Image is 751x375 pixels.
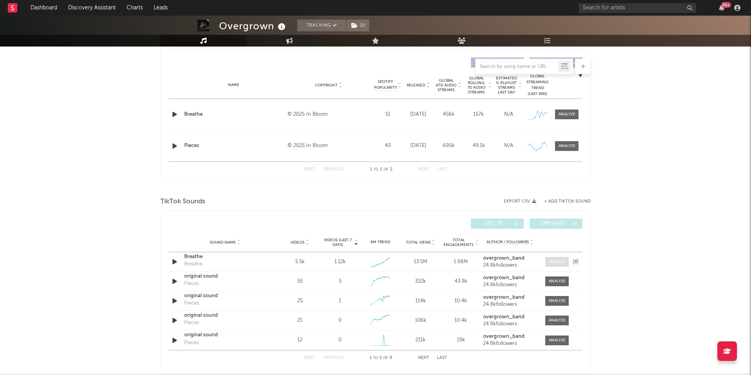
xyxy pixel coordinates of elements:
div: 10.4k [443,297,479,305]
a: original sound [184,331,266,339]
div: 24.8k followers [483,282,537,288]
div: 21 [282,317,318,325]
button: + Add TikTok Sound [544,199,591,204]
div: 332k [402,278,439,285]
div: 1.98M [443,258,479,266]
div: 157k [465,111,492,118]
span: Total Views [406,240,431,245]
div: 114k [402,297,439,305]
a: overgrown_band [483,275,537,281]
a: Breathe [184,111,284,118]
div: [DATE] [405,111,431,118]
div: Name [184,82,284,88]
input: Search for artists [579,3,696,13]
strong: overgrown_band [483,314,525,319]
button: Last [437,356,447,360]
strong: overgrown_band [483,256,525,261]
button: Features(0) [530,57,582,68]
div: 49.1k [465,142,492,150]
div: Global Streaming Trend (Last 60D) [526,74,549,97]
span: Author / Followers [487,240,529,245]
button: First [304,167,315,172]
button: Last [437,167,447,172]
div: N/A [496,142,522,150]
span: ( 2 ) [346,20,370,31]
button: Export CSV [504,199,536,204]
div: 51 [374,111,401,118]
div: 24.8k followers [483,302,537,307]
span: Total Engagements [443,238,474,247]
div: 43 [374,142,401,150]
div: 12 [282,336,318,344]
div: 1 2 2 [359,165,402,174]
span: to [374,168,378,171]
div: 1 [339,297,341,305]
div: 24.8k followers [483,341,537,346]
span: Official ( 0 ) [535,221,571,226]
div: Pieces [184,319,199,327]
div: 55 [282,278,318,285]
div: Breathe [184,260,202,268]
div: N/A [496,111,522,118]
div: 106k [402,317,439,325]
div: original sound [184,312,266,319]
div: Overgrown [219,20,287,32]
span: of [383,356,388,360]
div: original sound [184,292,266,300]
div: 24.8k followers [483,263,537,268]
a: overgrown_band [483,334,537,339]
button: UGC(9) [471,219,524,229]
div: Pieces [184,280,199,288]
div: 24.8k followers [483,321,537,327]
div: 456k [435,111,462,118]
div: [DATE] [405,142,431,150]
div: 5 [339,278,341,285]
div: 211k [402,336,439,344]
button: First [304,356,315,360]
div: Pieces [184,300,199,307]
a: overgrown_band [483,295,537,300]
span: Estimated % Playlist Streams Last Day [496,76,517,95]
a: Breathe [184,253,266,261]
div: 25 [282,297,318,305]
span: to [373,356,378,360]
span: Copyright [315,83,338,88]
div: 695k [435,142,462,150]
span: Sound Name [210,240,236,245]
a: overgrown_band [483,314,537,320]
span: UGC ( 9 ) [476,221,512,226]
div: 10.4k [443,317,479,325]
span: TikTok Sounds [160,197,205,206]
div: 19k [443,336,479,344]
div: 5.5k [282,258,318,266]
a: overgrown_band [483,256,537,261]
div: 0 [338,317,341,325]
button: Next [418,167,429,172]
a: Pieces [184,142,284,150]
div: 13.5M [402,258,439,266]
strong: overgrown_band [483,275,525,280]
div: 43.9k [443,278,479,285]
div: 6M Trend [362,239,399,245]
button: (2) [347,20,369,31]
span: Spotify Popularity [374,79,397,91]
input: Search by song name or URL [476,64,558,70]
strong: overgrown_band [483,334,525,339]
a: original sound [184,273,266,280]
div: 1 5 9 [359,353,402,363]
button: Originals(2) [471,57,524,68]
div: Pieces [184,339,199,347]
button: Official(0) [530,219,582,229]
div: 0 [338,336,341,344]
button: Next [418,356,429,360]
button: Tracking [297,20,346,31]
div: © 2025 In Bloom [287,110,370,119]
span: Videos [291,240,304,245]
span: Global Rolling 7D Audio Streams [465,76,487,95]
div: 1.12k [334,258,346,266]
button: 99+ [719,5,724,11]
